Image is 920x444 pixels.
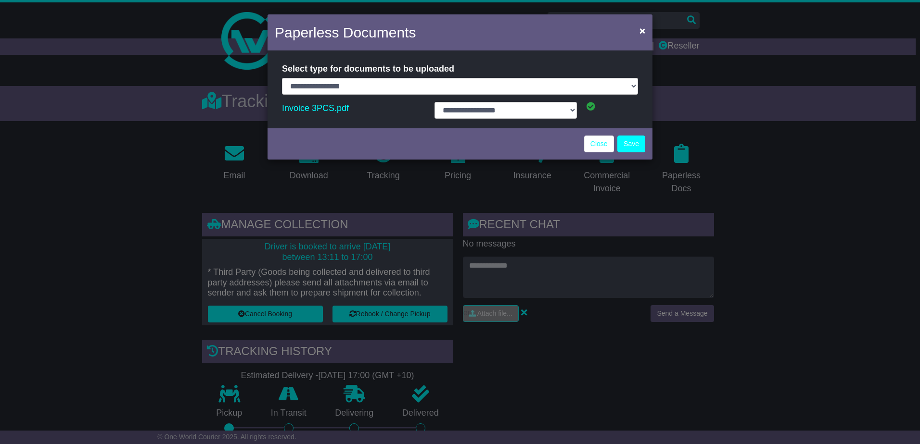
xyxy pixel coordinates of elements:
a: Close [584,136,614,152]
a: Invoice 3PCS.pdf [282,101,349,115]
button: Save [617,136,645,152]
button: Close [635,21,650,40]
label: Select type for documents to be uploaded [282,60,454,78]
span: × [639,25,645,36]
h4: Paperless Documents [275,22,416,43]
